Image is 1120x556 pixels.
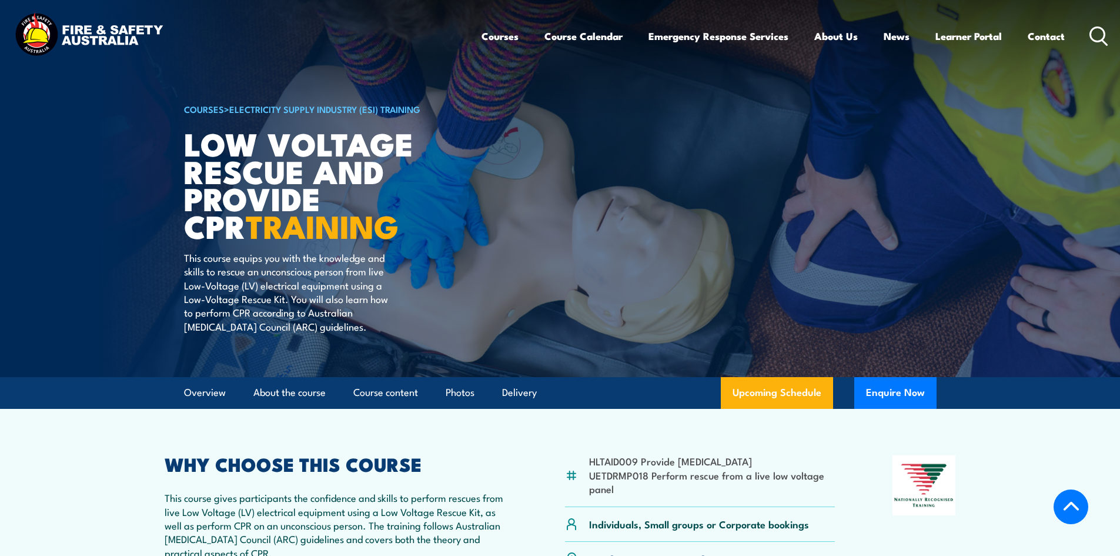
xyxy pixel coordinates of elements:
p: Individuals, Small groups or Corporate bookings [589,517,809,531]
button: Enquire Now [854,377,937,409]
a: Electricity Supply Industry (ESI) Training [229,102,420,115]
a: COURSES [184,102,224,115]
a: Course Calendar [544,21,623,52]
a: Delivery [502,377,537,408]
a: Course content [353,377,418,408]
a: Overview [184,377,226,408]
img: Nationally Recognised Training logo. [892,455,956,515]
a: Contact [1028,21,1065,52]
h2: WHY CHOOSE THIS COURSE [165,455,508,472]
a: About Us [814,21,858,52]
li: UETDRMP018 Perform rescue from a live low voltage panel [589,468,835,496]
a: Learner Portal [935,21,1002,52]
p: This course equips you with the knowledge and skills to rescue an unconscious person from live Lo... [184,251,399,333]
a: About the course [253,377,326,408]
a: Photos [446,377,474,408]
a: Courses [482,21,519,52]
li: HLTAID009 Provide [MEDICAL_DATA] [589,454,835,468]
a: Upcoming Schedule [721,377,833,409]
a: Emergency Response Services [648,21,788,52]
strong: TRAINING [246,201,399,249]
h1: Low Voltage Rescue and Provide CPR [184,129,474,239]
h6: > [184,102,474,116]
a: News [884,21,910,52]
